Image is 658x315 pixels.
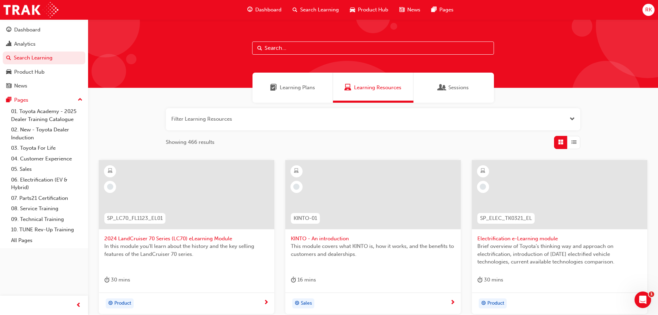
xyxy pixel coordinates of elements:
[8,143,85,154] a: 03. Toyota For Life
[291,276,296,284] span: duration-icon
[6,41,11,47] span: chart-icon
[104,242,269,258] span: In this module you'll learn about the history and the key selling features of the LandCruiser 70 ...
[255,6,282,14] span: Dashboard
[78,95,83,104] span: up-icon
[8,154,85,164] a: 04. Customer Experience
[6,69,11,75] span: car-icon
[242,3,287,17] a: guage-iconDashboard
[280,84,315,92] span: Learning Plans
[8,224,85,235] a: 10. TUNE Rev-Up Training
[8,175,85,193] a: 06. Electrification (EV & Hybrid)
[300,6,339,14] span: Search Learning
[247,6,252,14] span: guage-icon
[264,300,269,306] span: next-icon
[14,96,28,104] div: Pages
[448,84,469,92] span: Sessions
[439,84,446,92] span: Sessions
[407,6,420,14] span: News
[104,276,130,284] div: 30 mins
[14,82,27,90] div: News
[104,276,109,284] span: duration-icon
[480,167,485,176] span: learningResourceType_ELEARNING-icon
[6,55,11,61] span: search-icon
[558,138,563,146] span: Grid
[413,73,494,103] a: SessionsSessions
[477,276,483,284] span: duration-icon
[295,299,299,308] span: target-icon
[570,115,575,123] button: Open the filter
[107,214,163,222] span: SP_LC70_FL1123_EL01
[477,276,503,284] div: 30 mins
[399,6,404,14] span: news-icon
[3,94,85,106] button: Pages
[287,3,344,17] a: search-iconSearch Learning
[3,52,85,64] a: Search Learning
[645,6,652,14] span: RK
[8,235,85,246] a: All Pages
[480,184,486,190] span: learningRecordVerb_NONE-icon
[472,160,647,314] a: SP_ELEC_TK0321_ELElectrification e-Learning moduleBrief overview of Toyota’s thinking way and app...
[6,97,11,103] span: pages-icon
[8,203,85,214] a: 08. Service Training
[14,40,36,48] div: Analytics
[3,24,85,36] a: Dashboard
[6,83,11,89] span: news-icon
[635,291,651,308] iframe: Intercom live chat
[291,235,455,243] span: KINTO - An introduction
[8,124,85,143] a: 02. New - Toyota Dealer Induction
[439,6,454,14] span: Pages
[394,3,426,17] a: news-iconNews
[301,299,312,307] span: Sales
[358,6,388,14] span: Product Hub
[8,164,85,175] a: 05. Sales
[108,299,113,308] span: target-icon
[344,84,351,92] span: Learning Resources
[3,66,85,78] a: Product Hub
[477,235,642,243] span: Electrification e-Learning module
[3,22,85,94] button: DashboardAnalyticsSearch LearningProduct HubNews
[293,184,299,190] span: learningRecordVerb_NONE-icon
[487,299,504,307] span: Product
[270,84,277,92] span: Learning Plans
[76,301,81,310] span: prev-icon
[571,138,576,146] span: List
[3,38,85,50] a: Analytics
[354,84,401,92] span: Learning Resources
[333,73,413,103] a: Learning ResourcesLearning Resources
[107,184,113,190] span: learningRecordVerb_NONE-icon
[293,6,297,14] span: search-icon
[114,299,131,307] span: Product
[350,6,355,14] span: car-icon
[252,41,494,55] input: Search...
[3,2,58,18] img: Trak
[14,26,40,34] div: Dashboard
[166,138,214,146] span: Showing 466 results
[6,27,11,33] span: guage-icon
[294,214,317,222] span: KINTO-01
[649,291,654,297] span: 1
[285,160,461,314] a: KINTO-01KINTO - An introductionThis module covers what KINTO is, how it works, and the benefits t...
[8,193,85,204] a: 07. Parts21 Certification
[344,3,394,17] a: car-iconProduct Hub
[481,299,486,308] span: target-icon
[3,80,85,92] a: News
[8,214,85,225] a: 09. Technical Training
[108,167,113,176] span: learningResourceType_ELEARNING-icon
[8,106,85,124] a: 01. Toyota Academy - 2025 Dealer Training Catalogue
[642,4,655,16] button: RK
[480,214,532,222] span: SP_ELEC_TK0321_EL
[477,242,642,266] span: Brief overview of Toyota’s thinking way and approach on electrification, introduction of [DATE] e...
[426,3,459,17] a: pages-iconPages
[252,73,333,103] a: Learning PlansLearning Plans
[104,235,269,243] span: 2024 LandCruiser 70 Series (LC70) eLearning Module
[291,276,316,284] div: 16 mins
[257,44,262,52] span: Search
[291,242,455,258] span: This module covers what KINTO is, how it works, and the benefits to customers and dealerships.
[431,6,437,14] span: pages-icon
[99,160,274,314] a: SP_LC70_FL1123_EL012024 LandCruiser 70 Series (LC70) eLearning ModuleIn this module you'll learn ...
[450,300,455,306] span: next-icon
[294,167,299,176] span: learningResourceType_ELEARNING-icon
